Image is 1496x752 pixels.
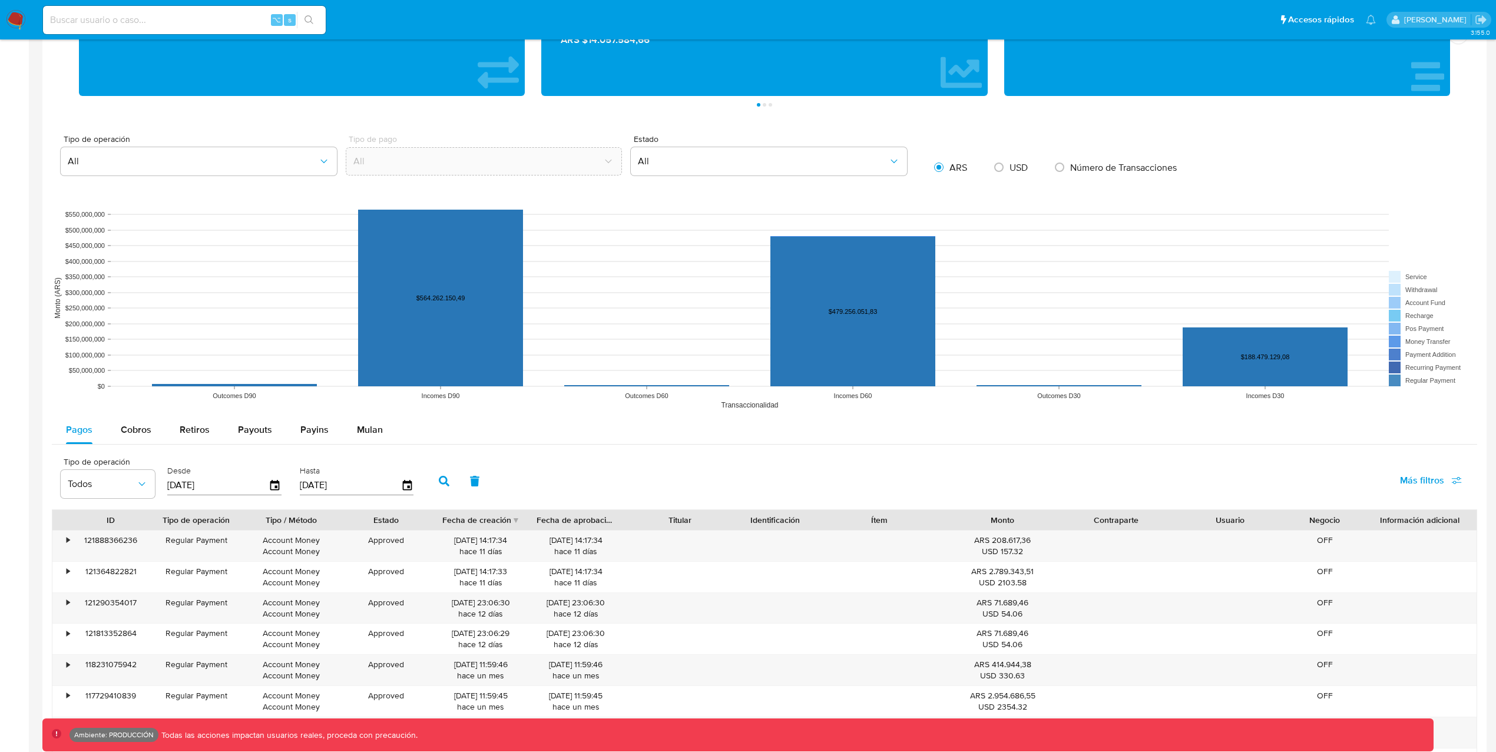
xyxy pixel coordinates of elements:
span: 3.155.0 [1471,28,1490,37]
a: Salir [1475,14,1487,26]
span: s [288,14,292,25]
p: leidy.martinez@mercadolibre.com.co [1404,14,1471,25]
span: ⌥ [272,14,281,25]
button: search-icon [297,12,321,28]
a: Notificaciones [1366,15,1376,25]
p: Todas las acciones impactan usuarios reales, proceda con precaución. [158,730,418,741]
input: Buscar usuario o caso... [43,12,326,28]
p: Ambiente: PRODUCCIÓN [74,733,154,737]
span: Accesos rápidos [1288,14,1354,26]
